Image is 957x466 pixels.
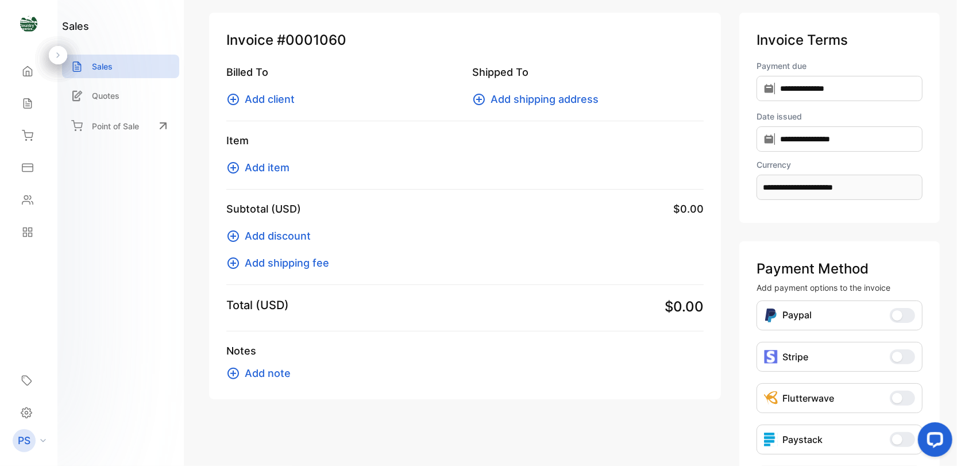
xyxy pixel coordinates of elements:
p: Paystack [782,433,823,446]
button: Add client [226,91,302,107]
p: Paypal [782,308,812,323]
span: Add shipping address [491,91,599,107]
label: Currency [757,159,923,171]
a: Sales [62,55,179,78]
button: Add note [226,365,298,381]
p: Subtotal (USD) [226,201,301,217]
span: Add item [245,160,290,175]
p: Total (USD) [226,296,289,314]
p: Item [226,133,704,148]
p: PS [18,433,30,448]
img: logo [20,15,37,32]
span: #0001060 [277,30,346,51]
label: Date issued [757,110,923,122]
p: Add payment options to the invoice [757,282,923,294]
img: icon [764,433,778,446]
p: Flutterwave [782,391,834,405]
span: Add discount [245,228,311,244]
button: Add discount [226,228,318,244]
img: icon [764,350,778,364]
p: Stripe [782,350,808,364]
p: Invoice Terms [757,30,923,51]
p: Invoice [226,30,704,51]
a: Quotes [62,84,179,107]
a: Point of Sale [62,113,179,138]
button: Add shipping address [472,91,605,107]
img: Icon [764,308,778,323]
span: $0.00 [665,296,704,317]
img: Icon [764,391,778,405]
p: Quotes [92,90,119,102]
p: Shipped To [472,64,704,80]
p: Sales [92,60,113,72]
span: $0.00 [673,201,704,217]
iframe: LiveChat chat widget [909,418,957,466]
label: Payment due [757,60,923,72]
span: Add shipping fee [245,255,329,271]
span: Add client [245,91,295,107]
button: Add item [226,160,296,175]
p: Payment Method [757,259,923,279]
p: Notes [226,343,704,359]
p: Point of Sale [92,120,139,132]
span: Add note [245,365,291,381]
button: Add shipping fee [226,255,336,271]
p: Billed To [226,64,458,80]
h1: sales [62,18,89,34]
